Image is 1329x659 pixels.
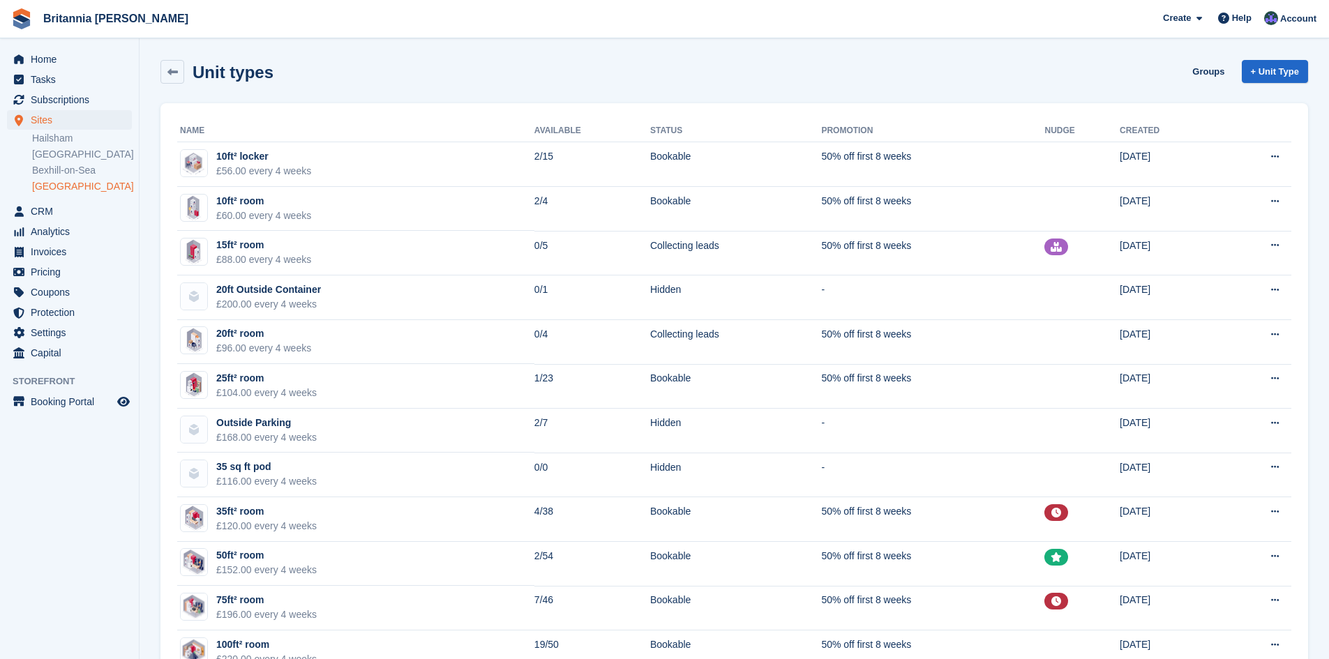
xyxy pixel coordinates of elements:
[821,120,1044,142] th: Promotion
[1044,120,1120,142] th: Nudge
[182,504,207,532] img: 35FT.png
[1187,60,1230,83] a: Groups
[650,187,821,232] td: Bookable
[650,409,821,453] td: Hidden
[13,374,139,388] span: Storefront
[32,148,132,161] a: [GEOGRAPHIC_DATA]
[1120,586,1219,630] td: [DATE]
[216,371,317,386] div: 25ft² room
[1163,11,1191,25] span: Create
[821,453,1044,497] td: -
[7,323,132,342] a: menu
[1120,275,1219,320] td: [DATE]
[1280,12,1316,26] span: Account
[650,320,821,365] td: Collecting leads
[216,326,311,341] div: 20ft² room
[177,120,534,142] th: Name
[31,262,114,282] span: Pricing
[216,563,317,577] div: £152.00 every 4 weeks
[821,275,1044,320] td: -
[1120,409,1219,453] td: [DATE]
[216,282,321,297] div: 20ft Outside Container
[32,164,132,177] a: Bexhill-on-Sea
[31,343,114,363] span: Capital
[821,497,1044,542] td: 50% off first 8 weeks
[7,303,132,322] a: menu
[650,120,821,142] th: Status
[216,607,317,622] div: £196.00 every 4 weeks
[31,392,114,411] span: Booking Portal
[216,341,311,356] div: £96.00 every 4 weeks
[7,110,132,130] a: menu
[534,231,650,275] td: 0/5
[31,303,114,322] span: Protection
[650,275,821,320] td: Hidden
[216,297,321,312] div: £200.00 every 4 weeks
[216,548,317,563] div: 50ft² room
[7,262,132,282] a: menu
[31,90,114,109] span: Subscriptions
[184,238,204,266] img: 15FT.png
[31,323,114,342] span: Settings
[216,430,317,445] div: £168.00 every 4 weeks
[1232,11,1252,25] span: Help
[31,222,114,241] span: Analytics
[821,187,1044,232] td: 50% off first 8 weeks
[7,242,132,262] a: menu
[534,120,650,142] th: Available
[1120,364,1219,409] td: [DATE]
[216,194,311,209] div: 10ft² room
[1120,542,1219,586] td: [DATE]
[821,364,1044,409] td: 50% off first 8 weeks
[181,416,207,443] img: blank-unit-type-icon-ffbac7b88ba66c5e286b0e438baccc4b9c83835d4c34f86887a83fc20ec27e7b.svg
[1120,453,1219,497] td: [DATE]
[185,194,203,222] img: 10FT-High.png
[32,180,132,193] a: [GEOGRAPHIC_DATA]
[115,393,132,410] a: Preview store
[31,110,114,130] span: Sites
[534,320,650,365] td: 0/4
[821,542,1044,586] td: 50% off first 8 weeks
[1120,231,1219,275] td: [DATE]
[31,242,114,262] span: Invoices
[216,637,317,652] div: 100ft² room
[821,231,1044,275] td: 50% off first 8 weeks
[7,50,132,69] a: menu
[7,70,132,89] a: menu
[7,392,132,411] a: menu
[216,164,311,179] div: £56.00 every 4 weeks
[181,150,207,176] img: 10FT.png
[821,320,1044,365] td: 50% off first 8 weeks
[650,142,821,187] td: Bookable
[216,209,311,223] div: £60.00 every 4 weeks
[181,283,207,310] img: blank-unit-type-icon-ffbac7b88ba66c5e286b0e438baccc4b9c83835d4c34f86887a83fc20ec27e7b.svg
[534,497,650,542] td: 4/38
[216,504,317,519] div: 35ft² room
[7,282,132,302] a: menu
[181,593,207,620] img: 75FY.png
[1120,120,1219,142] th: Created
[650,586,821,630] td: Bookable
[31,70,114,89] span: Tasks
[216,386,317,400] div: £104.00 every 4 weeks
[7,222,132,241] a: menu
[32,132,132,145] a: Hailsham
[650,231,821,275] td: Collecting leads
[7,90,132,109] a: menu
[534,409,650,453] td: 2/7
[216,519,317,533] div: £120.00 every 4 weeks
[1120,142,1219,187] td: [DATE]
[534,453,650,497] td: 0/0
[216,460,317,474] div: 35 sq ft pod
[183,371,205,399] img: 25FT.png
[1242,60,1308,83] a: + Unit Type
[216,416,317,430] div: Outside Parking
[216,238,311,252] div: 15ft² room
[216,252,311,267] div: £88.00 every 4 weeks
[216,474,317,489] div: £116.00 every 4 weeks
[31,202,114,221] span: CRM
[216,149,311,164] div: 10ft² locker
[534,364,650,409] td: 1/23
[183,326,205,354] img: 20FT.png
[534,586,650,630] td: 7/46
